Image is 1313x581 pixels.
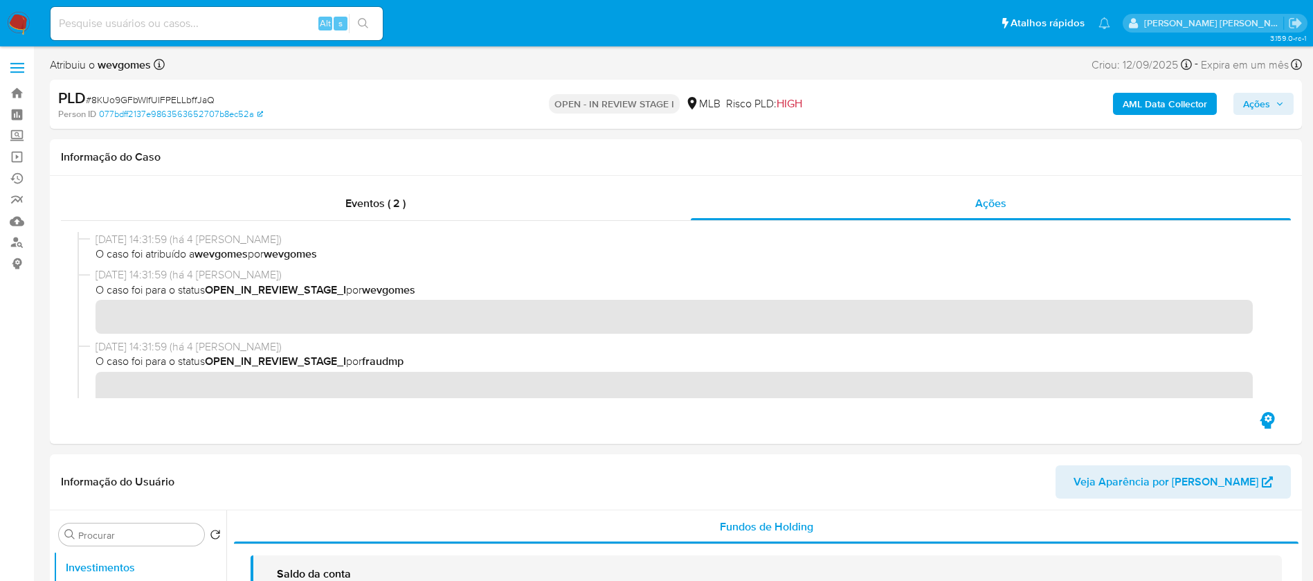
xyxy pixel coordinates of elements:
[777,96,802,111] span: HIGH
[1113,93,1217,115] button: AML Data Collector
[1011,16,1085,30] span: Atalhos rápidos
[210,529,221,544] button: Retornar ao pedido padrão
[338,17,343,30] span: s
[61,475,174,489] h1: Informação do Usuário
[78,529,199,542] input: Procurar
[1092,55,1192,74] div: Criou: 12/09/2025
[345,195,406,211] span: Eventos ( 2 )
[726,96,802,111] span: Risco PLD:
[685,96,721,111] div: MLB
[1195,55,1198,74] span: -
[61,150,1291,164] h1: Informação do Caso
[86,93,215,107] span: # 8KUo9GFbWIfUIFPELLbffJaQ
[1074,465,1258,499] span: Veja Aparência por [PERSON_NAME]
[320,17,331,30] span: Alt
[1201,57,1289,73] span: Expira em um mês
[1233,93,1294,115] button: Ações
[975,195,1006,211] span: Ações
[1144,17,1284,30] p: andreia.almeida@mercadolivre.com
[1098,17,1110,29] a: Notificações
[51,15,383,33] input: Pesquise usuários ou casos...
[95,57,151,73] b: wevgomes
[58,108,96,120] b: Person ID
[549,94,680,114] p: OPEN - IN REVIEW STAGE I
[1123,93,1207,115] b: AML Data Collector
[1288,16,1303,30] a: Sair
[64,529,75,540] button: Procurar
[50,57,151,73] span: Atribuiu o
[99,108,263,120] a: 077bdff2137e9863563652707b8ec52a
[1056,465,1291,499] button: Veja Aparência por [PERSON_NAME]
[349,14,377,33] button: search-icon
[58,87,86,109] b: PLD
[1243,93,1270,115] span: Ações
